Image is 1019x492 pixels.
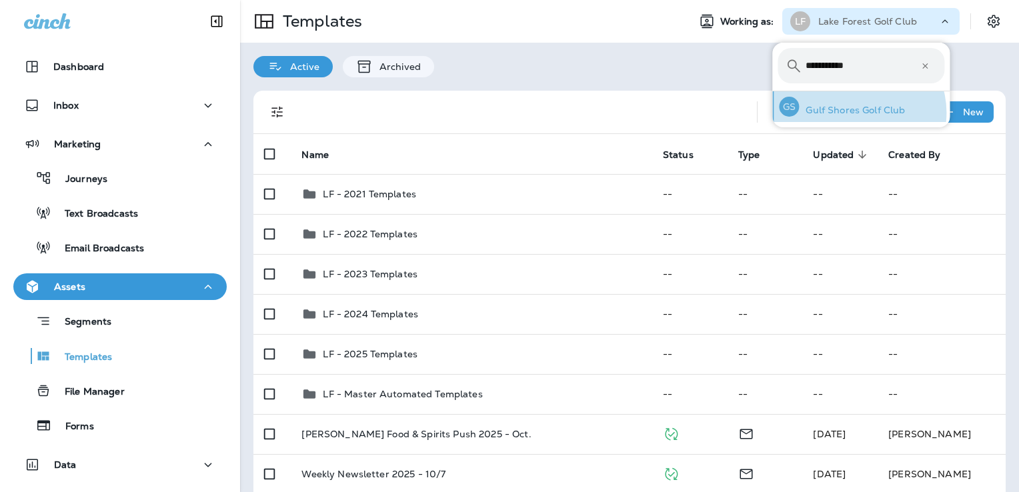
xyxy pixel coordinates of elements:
button: GSGulf Shores Golf Club [772,91,950,122]
td: -- [802,174,878,214]
p: Assets [54,281,85,292]
button: Settings [982,9,1006,33]
button: File Manager [13,377,227,405]
td: [PERSON_NAME] [878,414,1006,454]
td: -- [802,334,878,374]
p: Templates [51,351,112,364]
button: Forms [13,411,227,439]
span: Caitlin Wilson [813,428,846,440]
td: -- [802,254,878,294]
span: Published [663,427,680,439]
td: -- [728,174,803,214]
p: Lake Forest Golf Club [818,16,917,27]
button: Search Templates [768,99,795,125]
p: Segments [51,316,111,329]
button: Journeys [13,164,227,192]
td: -- [652,254,728,294]
p: Active [283,61,319,72]
p: Data [54,459,77,470]
span: Updated [813,149,854,161]
p: LF - 2025 Templates [323,349,417,359]
td: -- [878,334,1006,374]
span: Created By [888,149,940,161]
p: LF - 2022 Templates [323,229,417,239]
span: Status [663,149,694,161]
button: Inbox [13,92,227,119]
button: Data [13,451,227,478]
td: -- [878,294,1006,334]
span: Email [738,427,754,439]
td: -- [728,374,803,414]
p: Gulf Shores Golf Club [799,105,905,115]
td: -- [652,334,728,374]
button: Dashboard [13,53,227,80]
div: LF [790,11,810,31]
span: Type [738,149,760,161]
p: Email Broadcasts [51,243,144,255]
p: Journeys [52,173,107,186]
td: -- [652,294,728,334]
td: -- [878,374,1006,414]
span: Type [738,149,778,161]
p: LF - 2024 Templates [323,309,418,319]
td: -- [802,214,878,254]
p: New [963,107,984,117]
button: Email Broadcasts [13,233,227,261]
p: Weekly Newsletter 2025 - 10/7 [301,469,445,479]
p: Archived [373,61,421,72]
td: -- [728,294,803,334]
td: -- [802,294,878,334]
button: Text Broadcasts [13,199,227,227]
td: -- [652,374,728,414]
td: -- [802,374,878,414]
button: Collapse Sidebar [198,8,235,35]
span: Name [301,149,329,161]
p: LF - Master Automated Templates [323,389,482,399]
td: -- [878,254,1006,294]
p: Forms [52,421,94,433]
p: Dashboard [53,61,104,72]
td: -- [728,254,803,294]
span: Working as: [720,16,777,27]
button: Filters [264,99,291,125]
div: GS [779,97,799,117]
p: Marketing [54,139,101,149]
span: Caitlin Wilson [813,468,846,480]
span: Name [301,149,346,161]
button: Marketing [13,131,227,157]
span: Email [738,467,754,479]
span: Published [663,467,680,479]
td: -- [652,214,728,254]
td: -- [728,334,803,374]
td: -- [728,214,803,254]
p: [PERSON_NAME] Food & Spirits Push 2025 - Oct. [301,429,531,439]
span: Created By [888,149,958,161]
td: -- [878,174,1006,214]
p: LF - 2023 Templates [323,269,417,279]
td: -- [878,214,1006,254]
button: Templates [13,342,227,370]
button: Assets [13,273,227,300]
p: File Manager [51,386,125,399]
span: Updated [813,149,871,161]
button: Segments [13,307,227,335]
p: LF - 2021 Templates [323,189,416,199]
span: Status [663,149,711,161]
td: -- [652,174,728,214]
p: Text Broadcasts [51,208,138,221]
p: Inbox [53,100,79,111]
p: Templates [277,11,362,31]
